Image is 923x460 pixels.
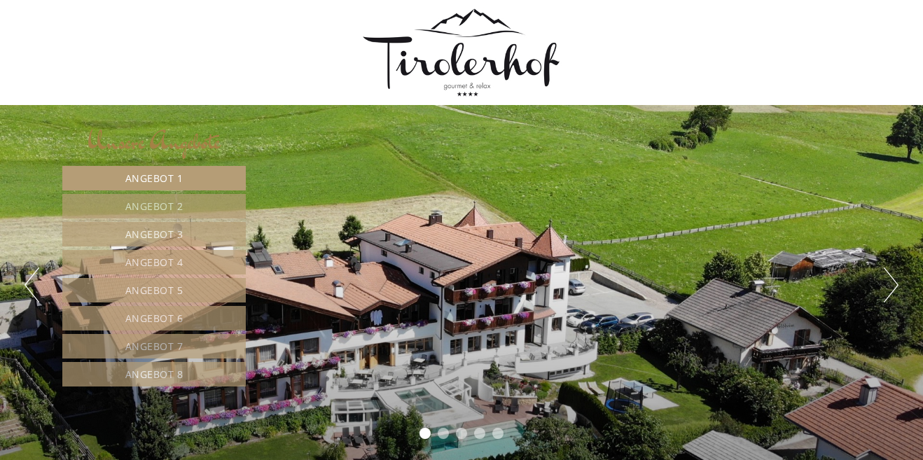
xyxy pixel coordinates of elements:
[884,267,898,302] button: Next
[125,284,183,297] span: Angebot 5
[125,200,183,213] span: Angebot 2
[125,340,183,353] span: Angebot 7
[125,172,183,185] span: Angebot 1
[25,267,39,302] button: Previous
[125,368,183,381] span: Angebot 8
[125,312,183,325] span: Angebot 6
[125,228,183,241] span: Angebot 3
[62,124,246,159] div: Unsere Angebote
[125,256,183,269] span: Angebot 4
